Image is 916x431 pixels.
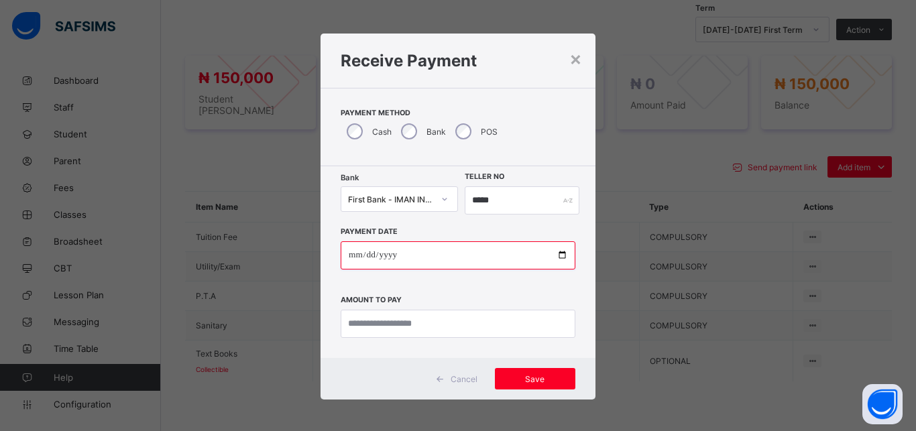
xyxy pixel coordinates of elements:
[341,109,575,117] span: Payment Method
[465,172,504,181] label: Teller No
[569,47,582,70] div: ×
[862,384,903,424] button: Open asap
[481,127,498,137] label: POS
[341,296,402,304] label: Amount to pay
[341,173,359,182] span: Bank
[505,374,565,384] span: Save
[341,51,575,70] h1: Receive Payment
[451,374,477,384] span: Cancel
[348,194,433,204] div: First Bank - IMAN INTERNATIONAL SCHOOL & TEACHING HOSPITAL
[341,227,398,236] label: Payment Date
[372,127,392,137] label: Cash
[426,127,446,137] label: Bank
